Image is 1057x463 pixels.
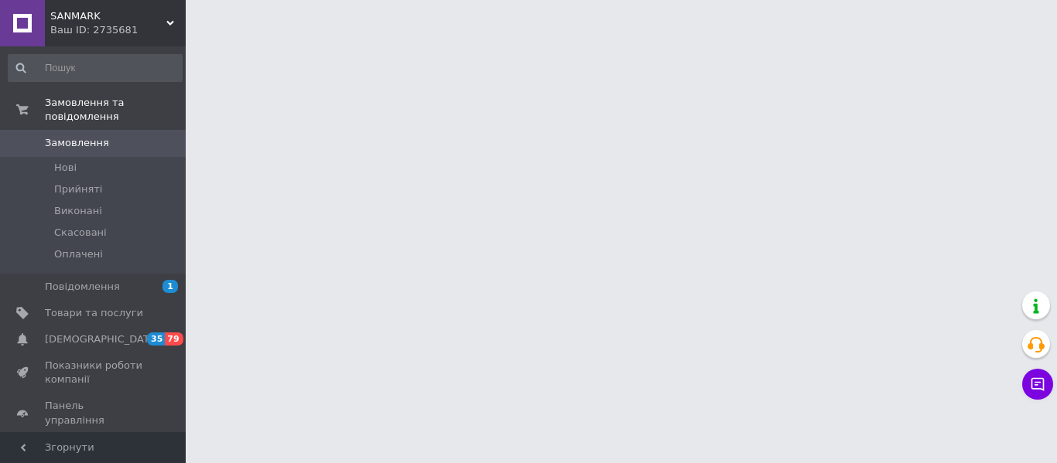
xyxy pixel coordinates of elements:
[45,96,186,124] span: Замовлення та повідомлення
[50,9,166,23] span: SANMARK
[50,23,186,37] div: Ваш ID: 2735681
[45,399,143,427] span: Панель управління
[165,332,183,346] span: 79
[54,247,103,261] span: Оплачені
[54,226,107,240] span: Скасовані
[8,54,183,82] input: Пошук
[45,306,143,320] span: Товари та послуги
[45,359,143,386] span: Показники роботи компанії
[54,161,77,175] span: Нові
[1022,369,1053,400] button: Чат з покупцем
[45,136,109,150] span: Замовлення
[45,332,159,346] span: [DEMOGRAPHIC_DATA]
[162,280,178,293] span: 1
[147,332,165,346] span: 35
[45,280,120,294] span: Повідомлення
[54,204,102,218] span: Виконані
[54,182,102,196] span: Прийняті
